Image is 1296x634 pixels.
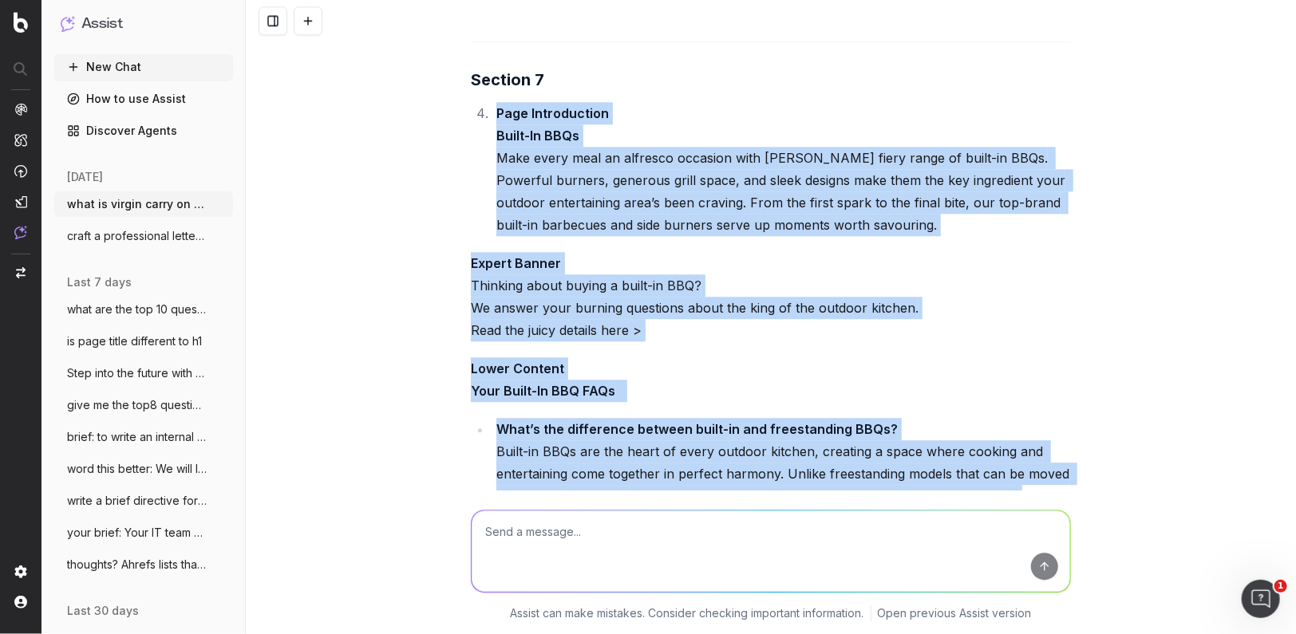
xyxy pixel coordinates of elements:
button: thoughts? Ahrefs lists that all non-bran [54,552,233,577]
iframe: Intercom live chat [1242,580,1280,618]
img: Botify logo [14,12,28,33]
img: Assist [14,226,27,239]
button: Step into the future with Wi-Fi 7! From [54,360,233,386]
strong: Expert Banner [471,255,561,271]
span: Step into the future with Wi-Fi 7! From [67,365,207,381]
li: Make every meal an alfresco occasion with [PERSON_NAME] fiery range of built-in BBQs. Powerful bu... [492,102,1071,236]
button: Assist [61,13,227,35]
span: last 7 days [67,274,132,290]
button: is page title different to h1 [54,329,233,354]
span: word this better: We will look at having [67,461,207,477]
p: Thinking about buying a built-in BBQ? We answer your burning questions about the king of the outd... [471,252,1071,341]
img: Activation [14,164,27,178]
strong: What’s the difference between built-in and freestanding BBQs? [496,421,898,437]
a: Discover Agents [54,118,233,144]
strong: Built-In BBQs [496,128,579,144]
span: your brief: Your IT team have limited ce [67,525,207,541]
a: Open previous Assist version [878,605,1032,621]
li: Built-in BBQs are the heart of every outdoor kitchen, creating a space where cooking and entertai... [492,418,1071,552]
img: Assist [61,16,75,31]
img: Setting [14,565,27,578]
button: craft a professional letter for chargepb [54,223,233,249]
img: Intelligence [14,133,27,147]
img: Analytics [14,103,27,116]
button: what is virgin carry on only [54,191,233,217]
img: Studio [14,195,27,208]
span: give me the top8 questions from this Als [67,397,207,413]
strong: Section 7 [471,70,544,89]
span: is page title different to h1 [67,333,202,349]
strong: Lower Content [471,360,564,376]
span: what are the top 10 questions that shoul [67,301,207,317]
img: Switch project [16,267,26,278]
button: your brief: Your IT team have limited ce [54,520,233,545]
span: 1 [1274,580,1287,593]
button: write a brief directive for a staff memb [54,488,233,514]
span: brief: to write an internal comms update [67,429,207,445]
span: what is virgin carry on only [67,196,207,212]
button: word this better: We will look at having [54,456,233,482]
h1: Assist [81,13,123,35]
strong: Page Introduction [496,105,609,121]
span: thoughts? Ahrefs lists that all non-bran [67,557,207,573]
img: My account [14,596,27,608]
span: craft a professional letter for chargepb [67,228,207,244]
button: New Chat [54,54,233,80]
span: [DATE] [67,169,103,185]
strong: Your Built-In BBQ FAQs [471,383,615,399]
button: what are the top 10 questions that shoul [54,297,233,322]
span: write a brief directive for a staff memb [67,493,207,509]
a: How to use Assist [54,86,233,112]
span: last 30 days [67,603,139,619]
p: Assist can make mistakes. Consider checking important information. [511,605,864,621]
button: brief: to write an internal comms update [54,424,233,450]
button: give me the top8 questions from this Als [54,392,233,418]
